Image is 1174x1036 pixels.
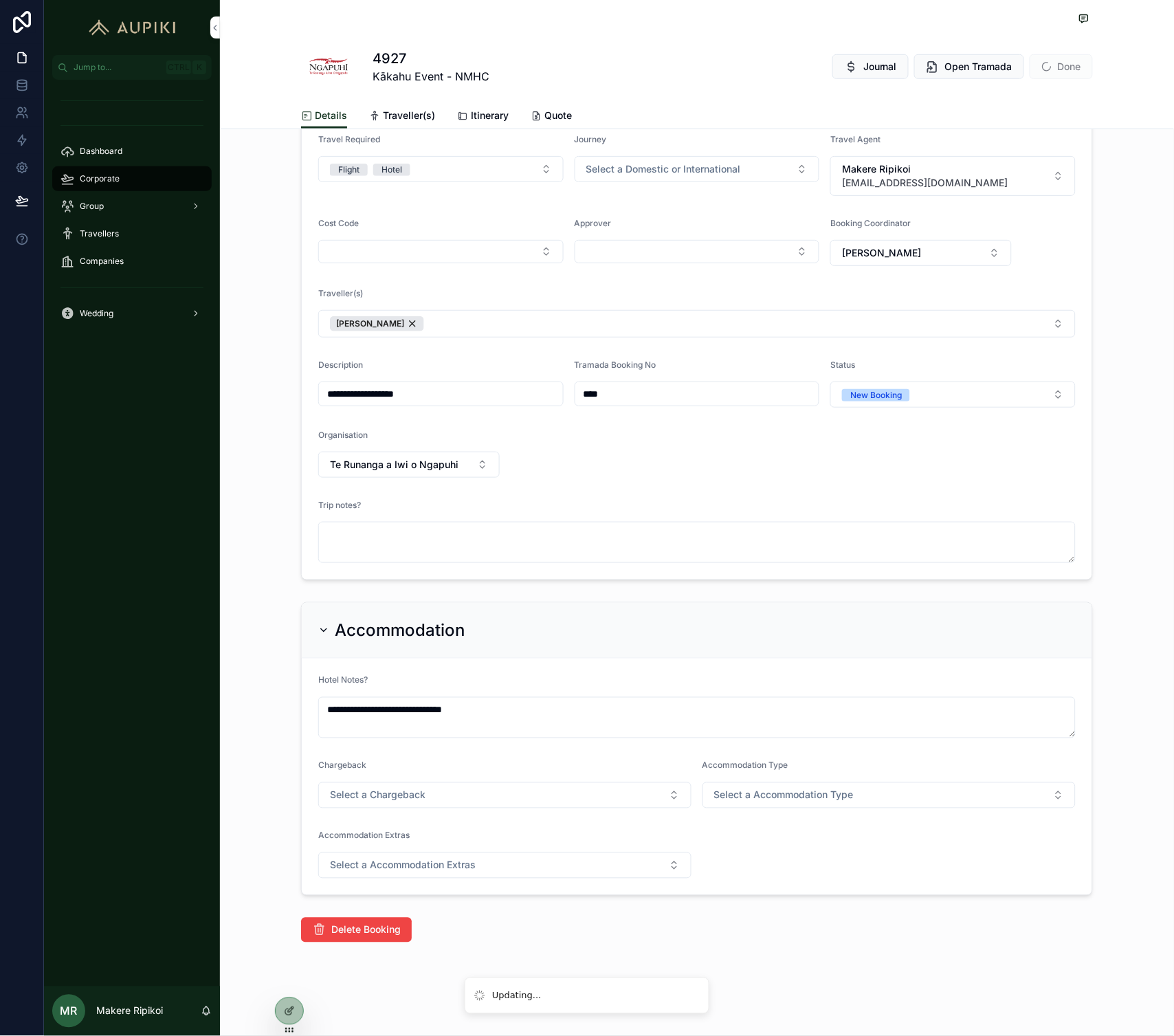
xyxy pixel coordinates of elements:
button: Select Button [575,240,820,263]
button: Select Button [318,452,500,478]
span: Booking Coordinator [830,218,911,228]
span: Delete Booking [331,923,401,937]
div: Updating... [492,989,542,1003]
span: Corporate [80,173,120,184]
span: Hotel Notes? [318,675,368,685]
a: Group [52,194,212,219]
span: Description [318,360,363,370]
span: Dashboard [80,146,122,157]
span: Wedding [80,308,113,319]
span: Select a Domestic or International [586,162,741,176]
span: Travel Agent [830,134,880,144]
button: Select Button [702,782,1076,808]
button: Unselect HOTEL [373,162,410,176]
span: K [194,62,205,73]
a: Traveller(s) [369,103,435,131]
span: [EMAIL_ADDRESS][DOMAIN_NAME] [842,176,1008,190]
button: Select Button [318,852,691,879]
div: Hotel [381,164,402,176]
span: Chargeback [318,760,366,771]
span: Status [830,360,855,370]
a: Quote [531,103,572,131]
span: Journal [863,60,897,74]
div: Flight [338,164,359,176]
button: Unselect FLIGHT [330,162,368,176]
span: Approver [575,218,612,228]
button: Select Button [830,156,1076,196]
span: Select a Accommodation Type [714,789,854,802]
h2: Accommodation [335,619,465,641]
span: Jump to... [74,62,161,73]
span: [PERSON_NAME] [842,246,921,260]
span: Organisation [318,430,368,440]
button: Unselect 334 [330,316,424,331]
span: Te Runanga a Iwi o Ngapuhi [330,458,458,472]
span: Journey [575,134,607,144]
a: Companies [52,249,212,274]
p: Makere Ripikoi [96,1004,163,1018]
button: Delete Booking [301,918,412,943]
span: Accommodation Type [702,760,788,771]
button: Journal [832,54,909,79]
button: Select Button [830,382,1076,408]
span: Makere Ripikoi [842,162,1008,176]
span: MR [60,1003,78,1020]
a: Corporate [52,166,212,191]
span: Quote [544,109,572,122]
div: scrollable content [44,80,220,344]
span: Companies [80,256,124,267]
span: Accommodation Extras [318,830,410,841]
button: Jump to...CtrlK [52,55,212,80]
span: Select a Accommodation Extras [330,859,476,872]
a: Travellers [52,221,212,246]
span: Kākahu Event - NMHC [373,68,489,85]
span: Travel Required [318,134,380,144]
span: Ctrl [166,60,191,74]
span: Details [315,109,347,122]
span: Select a Chargeback [330,789,425,802]
span: Open Tramada [945,60,1012,74]
h1: 4927 [373,49,489,68]
span: Itinerary [471,109,509,122]
span: Travellers [80,228,119,239]
button: Select Button [830,240,1012,266]
button: Select Button [318,240,564,263]
span: Traveller(s) [318,288,363,298]
button: Open Tramada [914,54,1024,79]
button: Select Button [575,156,820,182]
a: Wedding [52,301,212,326]
button: Select Button [318,156,564,182]
a: Itinerary [457,103,509,131]
button: Select Button [318,782,691,808]
div: New Booking [850,389,902,401]
span: Traveller(s) [383,109,435,122]
a: Dashboard [52,139,212,164]
a: Details [301,103,347,129]
button: Select Button [318,310,1076,338]
span: Group [80,201,104,212]
span: [PERSON_NAME] [336,318,404,329]
span: Tramada Booking No [575,360,656,370]
span: Cost Code [318,218,359,228]
img: App logo [82,16,182,38]
span: Trip notes? [318,500,361,510]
